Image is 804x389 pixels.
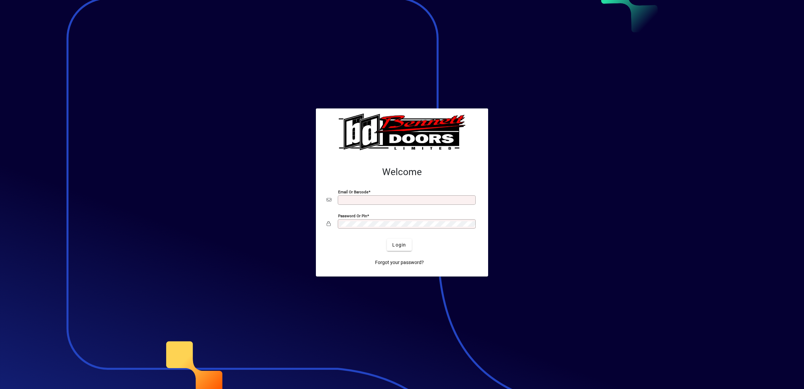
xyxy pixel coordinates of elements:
mat-label: Email or Barcode [338,190,368,194]
mat-label: Password or Pin [338,214,367,218]
span: Forgot your password? [375,259,424,266]
a: Forgot your password? [372,256,427,268]
span: Login [392,241,406,249]
button: Login [387,239,411,251]
h2: Welcome [327,166,477,178]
